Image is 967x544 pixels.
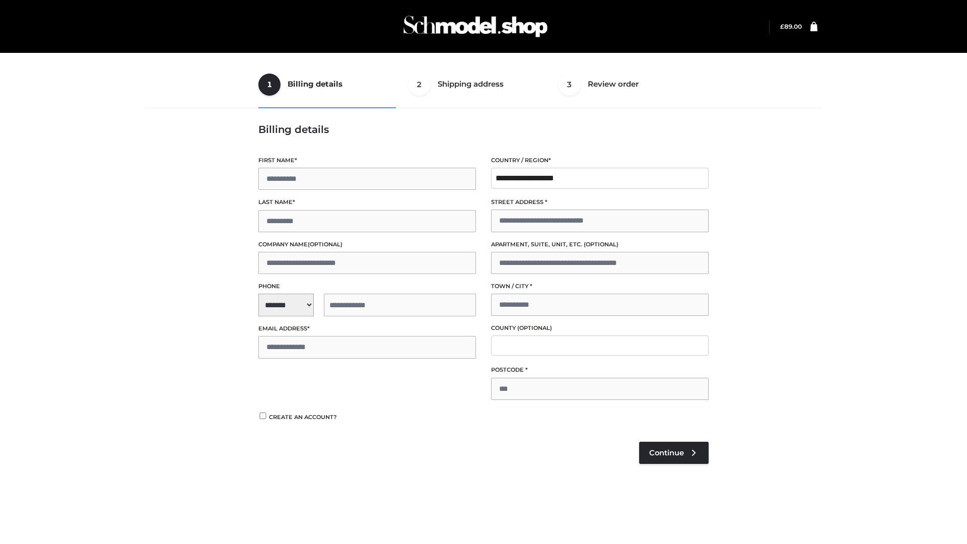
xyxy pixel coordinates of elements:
[491,323,709,333] label: County
[491,365,709,375] label: Postcode
[517,324,552,331] span: (optional)
[258,240,476,249] label: Company name
[308,241,342,248] span: (optional)
[258,123,709,135] h3: Billing details
[258,156,476,165] label: First name
[639,442,709,464] a: Continue
[780,23,784,30] span: £
[649,448,684,457] span: Continue
[258,282,476,291] label: Phone
[269,414,337,421] span: Create an account?
[400,7,551,46] img: Schmodel Admin 964
[491,240,709,249] label: Apartment, suite, unit, etc.
[258,413,267,419] input: Create an account?
[491,156,709,165] label: Country / Region
[258,324,476,333] label: Email address
[780,23,802,30] bdi: 89.00
[584,241,618,248] span: (optional)
[258,197,476,207] label: Last name
[780,23,802,30] a: £89.00
[491,282,709,291] label: Town / City
[491,197,709,207] label: Street address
